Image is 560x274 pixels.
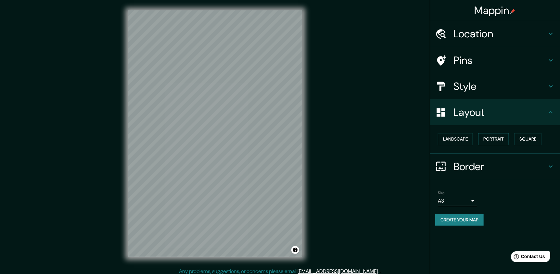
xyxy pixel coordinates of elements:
h4: Layout [453,106,547,119]
h4: Location [453,27,547,40]
button: Toggle attribution [291,246,299,254]
button: Square [514,133,541,145]
canvas: Map [128,10,302,257]
button: Landscape [438,133,473,145]
div: Layout [430,99,560,125]
h4: Border [453,160,547,173]
h4: Pins [453,54,547,67]
div: Location [430,21,560,47]
div: Border [430,154,560,180]
div: Pins [430,47,560,73]
div: Style [430,73,560,99]
label: Size [438,190,445,195]
h4: Style [453,80,547,93]
button: Portrait [478,133,509,145]
h4: Mappin [475,4,516,17]
div: A3 [438,196,477,206]
button: Create your map [435,214,484,226]
iframe: Help widget launcher [502,249,553,267]
img: pin-icon.png [510,9,515,14]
